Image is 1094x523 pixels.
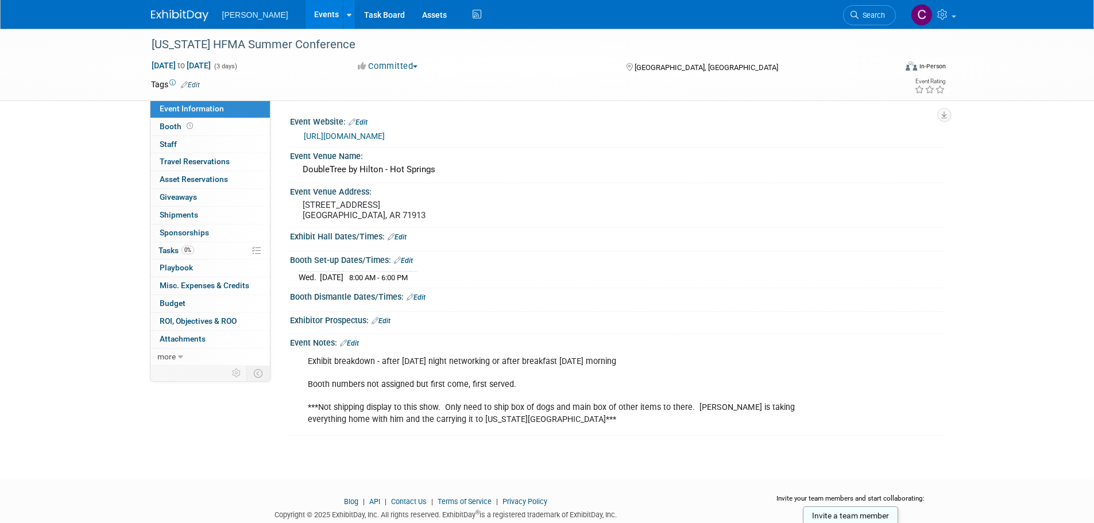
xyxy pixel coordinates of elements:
img: Chris Cobb [911,4,933,26]
img: ExhibitDay [151,10,208,21]
a: Privacy Policy [502,497,547,506]
span: to [176,61,187,70]
a: Sponsorships [150,224,270,242]
a: Edit [407,293,426,301]
div: DoubleTree by Hilton - Hot Springs [299,161,935,179]
div: Invite your team members and start collaborating: [758,494,944,511]
a: Event Information [150,100,270,118]
img: Format-Inperson.png [906,61,917,71]
span: [GEOGRAPHIC_DATA], [GEOGRAPHIC_DATA] [635,63,778,72]
span: [PERSON_NAME] [222,10,288,20]
div: Copyright © 2025 ExhibitDay, Inc. All rights reserved. ExhibitDay is a registered trademark of Ex... [151,507,741,520]
sup: ® [476,509,480,516]
div: Booth Dismantle Dates/Times: [290,288,944,303]
a: Edit [372,317,391,325]
span: (3 days) [213,63,237,70]
span: Sponsorships [160,228,209,237]
span: [DATE] [DATE] [151,60,211,71]
a: Travel Reservations [150,153,270,171]
div: Exhibit Hall Dates/Times: [290,228,944,243]
span: Booth not reserved yet [184,122,195,130]
span: Search [859,11,885,20]
a: ROI, Objectives & ROO [150,313,270,330]
div: Event Website: [290,113,944,128]
a: Tasks0% [150,242,270,259]
span: Budget [160,299,185,308]
a: Edit [181,81,200,89]
a: API [369,497,380,506]
span: Staff [160,140,177,149]
span: Event Information [160,104,224,113]
div: Event Venue Address: [290,183,944,197]
a: Edit [388,233,407,241]
a: Contact Us [391,497,427,506]
span: Asset Reservations [160,175,228,184]
a: Terms of Service [438,497,492,506]
span: | [360,497,368,506]
button: Committed [354,60,422,72]
a: Misc. Expenses & Credits [150,277,270,295]
a: Edit [340,339,359,347]
a: Giveaways [150,189,270,206]
span: | [382,497,389,506]
span: 8:00 AM - 6:00 PM [349,273,408,282]
td: [DATE] [320,271,343,283]
a: Search [843,5,896,25]
a: Booth [150,118,270,135]
span: Playbook [160,263,193,272]
div: [US_STATE] HFMA Summer Conference [148,34,879,55]
a: more [150,348,270,366]
a: [URL][DOMAIN_NAME] [304,131,385,141]
div: Event Format [828,60,946,77]
span: Shipments [160,210,198,219]
span: Giveaways [160,192,197,202]
div: Event Notes: [290,334,944,349]
span: Misc. Expenses & Credits [160,281,249,290]
span: Booth [160,122,195,131]
a: Staff [150,136,270,153]
a: Blog [344,497,358,506]
span: | [493,497,501,506]
span: 0% [181,246,194,254]
a: Playbook [150,259,270,277]
div: Exhibit breakdown - after [DATE] night networking or after breakfast [DATE] morning Booth numbers... [300,350,817,431]
span: | [428,497,436,506]
span: ROI, Objectives & ROO [160,316,237,326]
div: In-Person [919,62,946,71]
div: Event Venue Name: [290,148,944,162]
span: more [157,352,176,361]
a: Shipments [150,207,270,224]
div: Event Rating [914,79,945,84]
a: Edit [394,257,413,265]
a: Attachments [150,331,270,348]
a: Budget [150,295,270,312]
a: Asset Reservations [150,171,270,188]
span: Travel Reservations [160,157,230,166]
td: Wed. [299,271,320,283]
td: Toggle Event Tabs [246,366,270,381]
pre: [STREET_ADDRESS] [GEOGRAPHIC_DATA], AR 71913 [303,200,550,220]
td: Personalize Event Tab Strip [227,366,247,381]
span: Attachments [160,334,206,343]
div: Exhibitor Prospectus: [290,312,944,327]
td: Tags [151,79,200,90]
a: Edit [349,118,368,126]
div: Booth Set-up Dates/Times: [290,251,944,266]
span: Tasks [159,246,194,255]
